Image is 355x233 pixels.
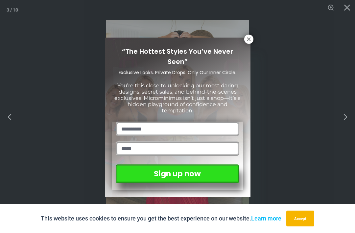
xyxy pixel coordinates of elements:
[244,35,253,44] button: Close
[119,69,236,76] span: Exclusive Looks. Private Drops. Only Our Inner Circle.
[41,214,281,223] p: This website uses cookies to ensure you get the best experience on our website.
[114,82,241,114] span: You’re this close to unlocking our most daring designs, secret sales, and behind-the-scenes exclu...
[116,164,239,183] button: Sign up now
[251,215,281,222] a: Learn more
[286,211,314,226] button: Accept
[122,47,233,66] span: “The Hottest Styles You’ve Never Seen”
